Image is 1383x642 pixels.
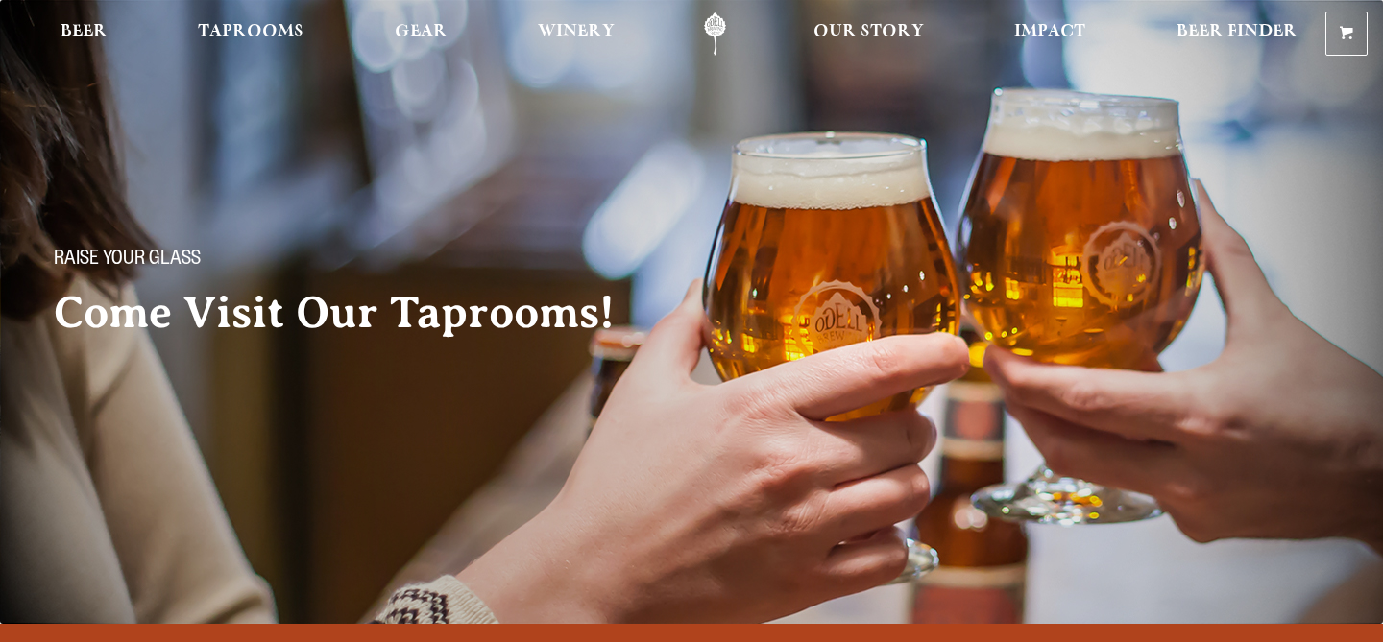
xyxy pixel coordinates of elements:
span: Our Story [813,24,924,39]
a: Beer Finder [1164,12,1310,56]
span: Winery [538,24,615,39]
span: Taprooms [198,24,303,39]
a: Beer [48,12,120,56]
span: Gear [395,24,448,39]
a: Our Story [801,12,936,56]
a: Gear [382,12,460,56]
span: Impact [1014,24,1085,39]
a: Taprooms [185,12,316,56]
a: Winery [525,12,627,56]
span: Beer Finder [1177,24,1298,39]
span: Beer [61,24,108,39]
a: Impact [1002,12,1098,56]
span: Raise your glass [54,249,201,273]
a: Odell Home [679,12,751,56]
h2: Come Visit Our Taprooms! [54,289,653,337]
